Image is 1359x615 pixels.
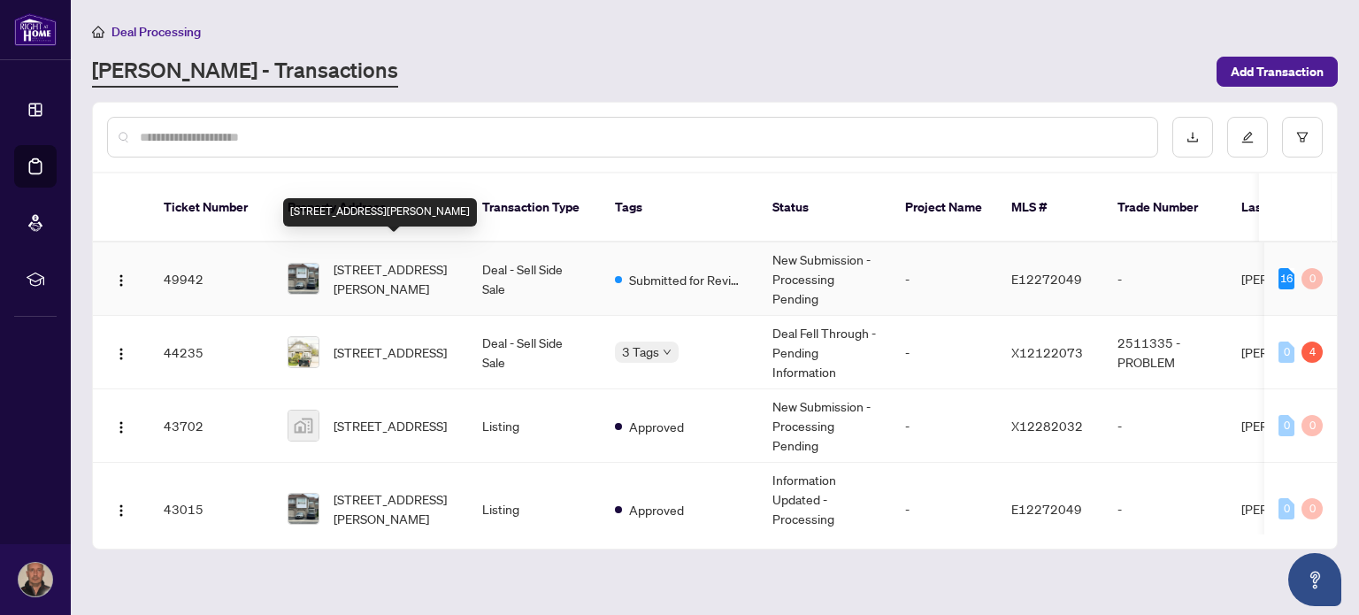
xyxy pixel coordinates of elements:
[14,13,57,46] img: logo
[334,342,447,362] span: [STREET_ADDRESS]
[1172,117,1213,158] button: download
[1011,501,1082,517] span: E12272049
[114,420,128,434] img: Logo
[1231,58,1324,86] span: Add Transaction
[1217,57,1338,87] button: Add Transaction
[629,270,744,289] span: Submitted for Review
[468,389,601,463] td: Listing
[334,489,454,528] span: [STREET_ADDRESS][PERSON_NAME]
[1241,131,1254,143] span: edit
[891,173,997,242] th: Project Name
[629,417,684,436] span: Approved
[150,242,273,316] td: 49942
[468,242,601,316] td: Deal - Sell Side Sale
[1103,173,1227,242] th: Trade Number
[150,463,273,556] td: 43015
[107,265,135,293] button: Logo
[758,389,891,463] td: New Submission - Processing Pending
[1186,131,1199,143] span: download
[758,316,891,389] td: Deal Fell Through - Pending Information
[1278,268,1294,289] div: 16
[288,264,319,294] img: thumbnail-img
[663,348,672,357] span: down
[758,463,891,556] td: Information Updated - Processing Pending
[1301,498,1323,519] div: 0
[1103,389,1227,463] td: -
[1288,553,1341,606] button: Open asap
[150,173,273,242] th: Ticket Number
[334,416,447,435] span: [STREET_ADDRESS]
[758,173,891,242] th: Status
[629,500,684,519] span: Approved
[1103,316,1227,389] td: 2511335 - PROBLEM
[1301,342,1323,363] div: 4
[107,338,135,366] button: Logo
[1278,342,1294,363] div: 0
[19,563,52,596] img: Profile Icon
[1011,344,1083,360] span: X12122073
[622,342,659,362] span: 3 Tags
[114,273,128,288] img: Logo
[468,316,601,389] td: Deal - Sell Side Sale
[150,316,273,389] td: 44235
[1103,463,1227,556] td: -
[1282,117,1323,158] button: filter
[758,242,891,316] td: New Submission - Processing Pending
[601,173,758,242] th: Tags
[997,173,1103,242] th: MLS #
[111,24,201,40] span: Deal Processing
[92,56,398,88] a: [PERSON_NAME] - Transactions
[468,463,601,556] td: Listing
[288,337,319,367] img: thumbnail-img
[288,411,319,441] img: thumbnail-img
[891,242,997,316] td: -
[1296,131,1309,143] span: filter
[288,494,319,524] img: thumbnail-img
[1301,268,1323,289] div: 0
[891,316,997,389] td: -
[114,347,128,361] img: Logo
[283,198,477,227] div: [STREET_ADDRESS][PERSON_NAME]
[114,504,128,518] img: Logo
[150,389,273,463] td: 43702
[334,259,454,298] span: [STREET_ADDRESS][PERSON_NAME]
[273,173,468,242] th: Property Address
[891,389,997,463] td: -
[1278,415,1294,436] div: 0
[1011,418,1083,434] span: X12282032
[107,495,135,523] button: Logo
[891,463,997,556] td: -
[1011,271,1082,287] span: E12272049
[1278,498,1294,519] div: 0
[1301,415,1323,436] div: 0
[107,411,135,440] button: Logo
[468,173,601,242] th: Transaction Type
[1227,117,1268,158] button: edit
[92,26,104,38] span: home
[1103,242,1227,316] td: -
